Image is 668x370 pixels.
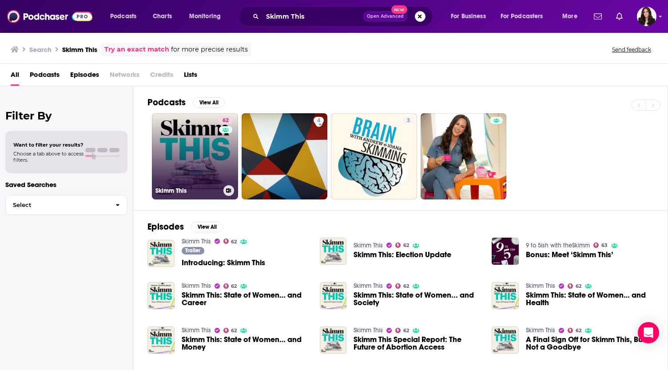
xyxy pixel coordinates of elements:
[354,336,481,351] a: Skimm This Special Report: The Future of Abortion Access
[13,142,83,148] span: Want to filter your results?
[593,243,608,248] a: 63
[556,9,588,24] button: open menu
[110,10,136,23] span: Podcasts
[242,113,328,199] a: 4
[7,8,92,25] img: Podchaser - Follow, Share and Rate Podcasts
[354,326,383,334] a: Skimm This
[403,117,414,124] a: 3
[590,9,605,24] a: Show notifications dropdown
[403,284,409,288] span: 62
[155,187,220,195] h3: Skimm This
[5,195,127,215] button: Select
[5,180,127,189] p: Saved Searches
[609,46,654,53] button: Send feedback
[526,251,613,259] span: Bonus: Meet ‘Skimm This’
[153,10,172,23] span: Charts
[219,117,232,124] a: 62
[492,282,519,309] img: Skimm This: State of Women… and Health
[30,68,60,86] a: Podcasts
[562,10,577,23] span: More
[223,116,229,125] span: 62
[231,240,237,244] span: 62
[13,151,83,163] span: Choose a tab above to access filters.
[354,282,383,290] a: Skimm This
[314,117,324,124] a: 4
[568,328,581,333] a: 62
[247,6,441,27] div: Search podcasts, credits, & more...
[367,14,404,19] span: Open Advanced
[191,222,223,232] button: View All
[147,282,175,309] img: Skimm This: State of Women… and Career
[395,243,409,248] a: 62
[110,68,139,86] span: Networks
[147,9,177,24] a: Charts
[223,328,237,333] a: 62
[184,68,197,86] a: Lists
[526,282,555,290] a: Skimm This
[62,45,97,54] h3: Skimm This
[492,238,519,265] img: Bonus: Meet ‘Skimm This’
[354,291,481,306] span: Skimm This: State of Women... and Society
[185,248,200,253] span: Trailer
[147,97,225,108] a: PodcastsView All
[445,9,497,24] button: open menu
[182,291,309,306] a: Skimm This: State of Women… and Career
[147,326,175,354] img: Skimm This: State of Women… and Money
[147,221,184,232] h2: Episodes
[104,44,169,55] a: Try an exact match
[182,259,265,267] a: Introducing: Skimm This
[183,9,232,24] button: open menu
[171,44,248,55] span: for more precise results
[526,336,653,351] a: A Final Sign Off for Skimm This, But Not a Goodbye
[223,283,237,289] a: 62
[576,329,581,333] span: 62
[492,326,519,354] img: A Final Sign Off for Skimm This, But Not a Goodbye
[403,329,409,333] span: 62
[363,11,408,22] button: Open AdvancedNew
[147,240,175,267] img: Introducing: Skimm This
[331,113,417,199] a: 3
[601,243,608,247] span: 63
[526,242,590,249] a: 9 to 5ish with theSkimm
[403,243,409,247] span: 62
[354,251,451,259] a: Skimm This: Election Update
[407,116,410,125] span: 3
[150,68,173,86] span: Credits
[182,326,211,334] a: Skimm This
[29,45,52,54] h3: Search
[152,113,238,199] a: 62Skimm This
[320,238,347,265] img: Skimm This: Election Update
[223,239,237,244] a: 62
[612,9,626,24] a: Show notifications dropdown
[638,322,659,343] div: Open Intercom Messenger
[70,68,99,86] a: Episodes
[526,326,555,334] a: Skimm This
[391,5,407,14] span: New
[451,10,486,23] span: For Business
[526,291,653,306] span: Skimm This: State of Women… and Health
[147,97,186,108] h2: Podcasts
[637,7,656,26] button: Show profile menu
[182,336,309,351] a: Skimm This: State of Women… and Money
[637,7,656,26] img: User Profile
[5,109,127,122] h2: Filter By
[231,329,237,333] span: 62
[11,68,19,86] a: All
[104,9,148,24] button: open menu
[495,9,556,24] button: open menu
[317,116,320,125] span: 4
[576,284,581,288] span: 62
